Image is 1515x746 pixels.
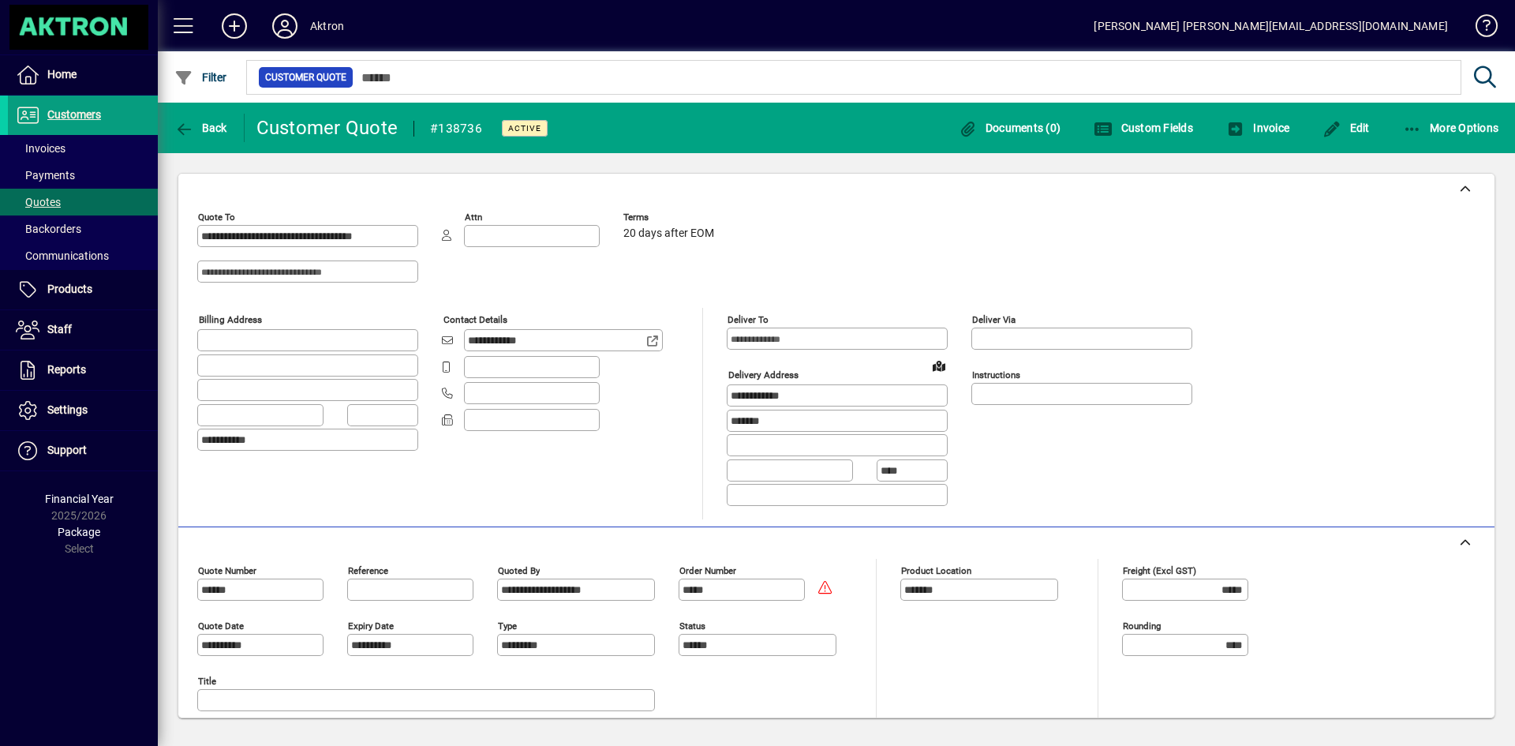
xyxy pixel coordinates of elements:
[8,310,158,350] a: Staff
[8,351,158,390] a: Reports
[901,564,971,575] mat-label: Product location
[1222,114,1293,142] button: Invoice
[1094,122,1193,134] span: Custom Fields
[8,431,158,470] a: Support
[508,123,541,133] span: Active
[16,249,109,262] span: Communications
[58,526,100,538] span: Package
[174,71,227,84] span: Filter
[498,620,517,631] mat-label: Type
[47,444,87,456] span: Support
[47,108,101,121] span: Customers
[465,212,482,223] mat-label: Attn
[174,122,227,134] span: Back
[8,242,158,269] a: Communications
[1123,620,1161,631] mat-label: Rounding
[47,323,72,336] span: Staff
[623,227,714,240] span: 20 days after EOM
[47,403,88,416] span: Settings
[1226,122,1289,134] span: Invoice
[1399,114,1503,142] button: More Options
[498,564,540,575] mat-label: Quoted by
[1094,13,1448,39] div: [PERSON_NAME] [PERSON_NAME][EMAIL_ADDRESS][DOMAIN_NAME]
[16,196,61,208] span: Quotes
[1123,564,1196,575] mat-label: Freight (excl GST)
[310,13,344,39] div: Aktron
[256,115,398,141] div: Customer Quote
[8,216,158,242] a: Backorders
[348,564,388,575] mat-label: Reference
[1319,114,1374,142] button: Edit
[47,283,92,295] span: Products
[1090,114,1197,142] button: Custom Fields
[679,620,705,631] mat-label: Status
[8,270,158,309] a: Products
[8,162,158,189] a: Payments
[170,63,231,92] button: Filter
[47,363,86,376] span: Reports
[265,69,346,85] span: Customer Quote
[8,135,158,162] a: Invoices
[1322,122,1370,134] span: Edit
[430,116,482,141] div: #138736
[679,564,736,575] mat-label: Order number
[209,12,260,40] button: Add
[348,620,394,631] mat-label: Expiry date
[158,114,245,142] app-page-header-button: Back
[16,169,75,182] span: Payments
[972,314,1016,325] mat-label: Deliver via
[170,114,231,142] button: Back
[958,122,1060,134] span: Documents (0)
[623,212,718,223] span: Terms
[1403,122,1499,134] span: More Options
[972,369,1020,380] mat-label: Instructions
[198,564,256,575] mat-label: Quote number
[16,142,65,155] span: Invoices
[728,314,769,325] mat-label: Deliver To
[198,212,235,223] mat-label: Quote To
[198,675,216,686] mat-label: Title
[8,391,158,430] a: Settings
[8,189,158,216] a: Quotes
[47,68,77,81] span: Home
[1464,3,1495,54] a: Knowledge Base
[198,620,244,631] mat-label: Quote date
[16,223,81,235] span: Backorders
[45,493,114,505] span: Financial Year
[926,353,952,378] a: View on map
[954,114,1064,142] button: Documents (0)
[8,55,158,95] a: Home
[260,12,310,40] button: Profile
